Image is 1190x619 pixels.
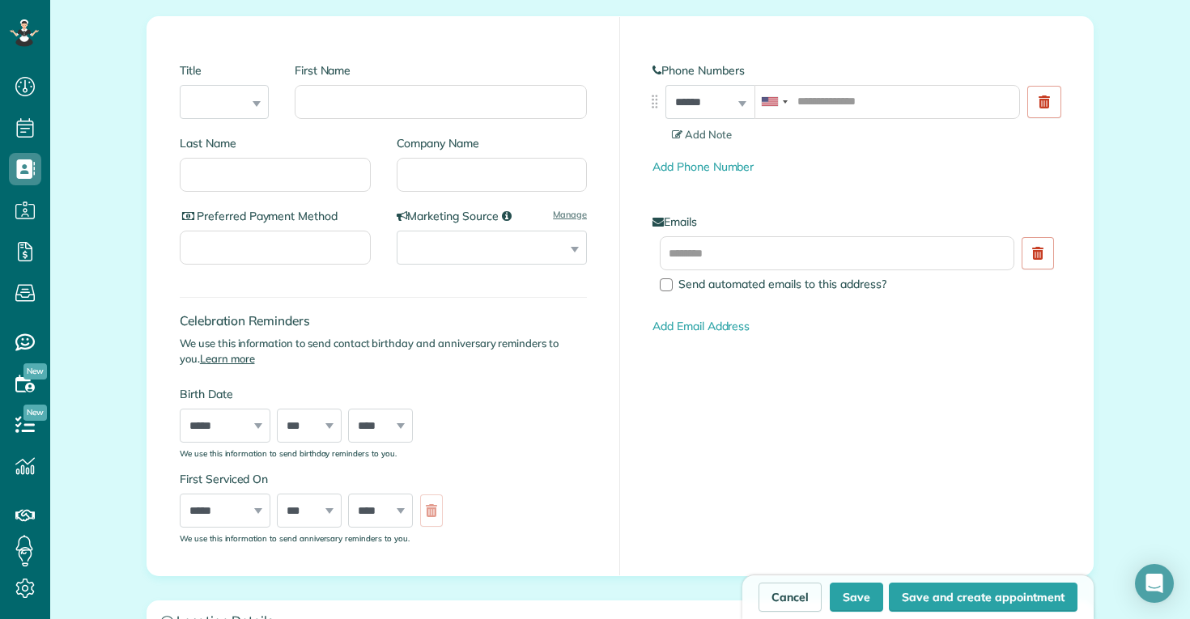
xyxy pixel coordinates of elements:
span: New [23,363,47,379]
label: Emails [652,214,1060,230]
div: United States: +1 [755,86,793,118]
label: Last Name [180,135,371,151]
div: Open Intercom Messenger [1135,564,1174,603]
sub: We use this information to send anniversary reminders to you. [180,533,410,543]
label: Birth Date [180,386,451,402]
span: Add Note [672,128,732,141]
label: Marketing Source [397,208,588,224]
label: Title [180,62,269,78]
img: drag_indicator-119b368615184ecde3eda3c64c821f6cf29d3e2b97b89ee44bc31753036683e5.png [646,93,663,110]
button: Save [830,583,883,612]
label: First Name [295,62,587,78]
a: Add Phone Number [652,159,754,174]
span: Send automated emails to this address? [678,277,886,291]
label: Company Name [397,135,588,151]
button: Save and create appointment [889,583,1077,612]
span: New [23,405,47,421]
a: Cancel [759,583,822,612]
label: Phone Numbers [652,62,1060,78]
label: Preferred Payment Method [180,208,371,224]
sub: We use this information to send birthday reminders to you. [180,448,397,458]
a: Add Email Address [652,319,750,333]
label: First Serviced On [180,471,451,487]
a: Manage [553,208,587,221]
a: Learn more [200,352,255,365]
p: We use this information to send contact birthday and anniversary reminders to you. [180,336,587,367]
h4: Celebration Reminders [180,314,587,328]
